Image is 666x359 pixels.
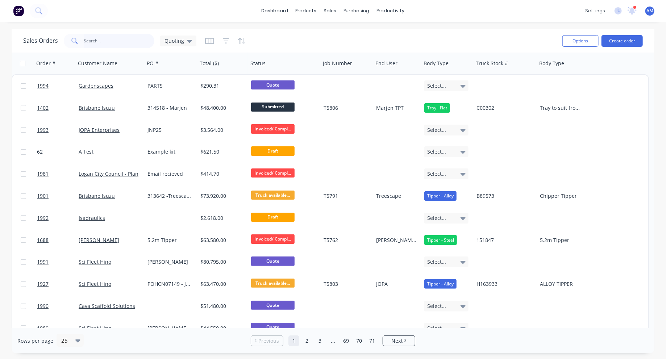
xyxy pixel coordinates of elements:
[427,325,446,332] span: Select...
[147,104,192,112] div: 314518 - Marjen
[424,191,457,201] div: Tipper - Alloy
[251,301,295,310] span: Quote
[37,185,79,207] a: 1901
[324,192,368,200] div: T5791
[391,337,403,345] span: Next
[37,82,49,89] span: 1994
[476,104,531,112] div: C00302
[147,237,192,244] div: 5.2m Tipper
[200,237,243,244] div: $63,580.00
[37,104,49,112] span: 1402
[200,104,243,112] div: $48,400.00
[37,148,43,155] span: 62
[323,60,352,67] div: Job Number
[79,148,93,155] a: A Test
[147,82,192,89] div: PARTS
[540,104,581,112] div: Tray to suit front mount crane
[424,235,457,245] div: Tipper - Steel
[375,60,397,67] div: End User
[79,170,175,177] a: Logan City Council - Plant Fleet Services
[324,104,368,112] div: T5806
[37,229,79,251] a: 1688
[424,279,457,289] div: Tipper - Alloy
[251,337,283,345] a: Previous page
[79,258,111,265] a: Sci Fleet Hino
[200,148,243,155] div: $621.50
[79,104,115,111] a: Brisbane Isuzu
[37,325,49,332] span: 1989
[301,335,312,346] a: Page 2
[367,335,378,346] a: Page 71
[79,280,111,287] a: Sci Fleet Hino
[37,302,49,310] span: 1990
[424,103,450,113] div: Tray - Flat
[258,5,292,16] a: dashboard
[37,214,49,222] span: 1992
[251,168,295,178] span: Invoiced/ Compl...
[376,192,416,200] div: Treescape
[476,192,531,200] div: B89573
[427,214,446,222] span: Select...
[251,256,295,266] span: Quote
[251,191,295,200] span: Truck available...
[602,35,643,47] button: Create order
[424,60,449,67] div: Body Type
[427,170,446,178] span: Select...
[476,237,531,244] div: 151847
[354,335,365,346] a: Page 70
[646,8,653,14] span: AM
[147,126,192,134] div: JNP25
[259,337,279,345] span: Previous
[200,280,243,288] div: $63,470.00
[200,126,243,134] div: $3,564.00
[324,237,368,244] div: T5762
[147,325,192,332] div: [PERSON_NAME] 9.1m Tray Rear Crane
[200,258,243,266] div: $80,795.00
[427,148,446,155] span: Select...
[37,163,79,185] a: 1981
[79,302,135,309] a: Cava Scaffold Solutions
[328,335,338,346] a: Jump forward
[582,5,609,16] div: settings
[340,5,373,16] div: purchasing
[251,234,295,243] span: Invoiced/ Compl...
[147,192,192,200] div: 313642 -Treescape chipper with box
[251,80,295,89] span: Quote
[200,302,243,310] div: $51,480.00
[37,295,79,317] a: 1990
[37,97,79,119] a: 1402
[288,335,299,346] a: Page 1 is your current page
[165,37,184,45] span: Quoting
[79,82,113,89] a: Gardenscapes
[37,237,49,244] span: 1688
[376,104,416,112] div: Marjen TPT
[315,335,325,346] a: Page 3
[17,337,53,345] span: Rows per page
[79,325,111,331] a: Sci Fleet Hino
[427,302,446,310] span: Select...
[376,280,416,288] div: JOPA
[79,192,115,199] a: Brisbane Isuzu
[79,126,120,133] a: JOPA Enterprises
[37,75,79,97] a: 1994
[23,37,58,44] h1: Sales Orders
[373,5,408,16] div: productivity
[248,335,418,346] ul: Pagination
[37,141,79,163] a: 62
[36,60,55,67] div: Order #
[84,34,155,48] input: Search...
[376,237,416,244] div: [PERSON_NAME]
[37,251,79,273] a: 1991
[200,170,243,178] div: $414.70
[427,82,446,89] span: Select...
[427,258,446,266] span: Select...
[341,335,351,346] a: Page 69
[37,207,79,229] a: 1992
[250,60,266,67] div: Status
[37,192,49,200] span: 1901
[251,146,295,155] span: Draft
[37,170,49,178] span: 1981
[79,214,105,221] a: Isadraulics
[147,60,158,67] div: PO #
[147,280,192,288] div: POHCN07149 - JOPA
